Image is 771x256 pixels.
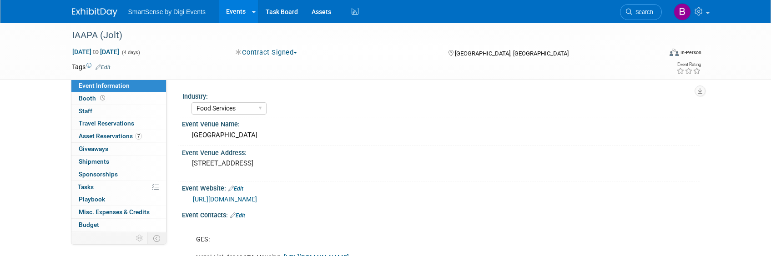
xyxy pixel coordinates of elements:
[79,107,92,115] span: Staff
[71,92,166,105] a: Booth
[79,158,109,165] span: Shipments
[79,145,108,152] span: Giveaways
[182,90,695,101] div: Industry:
[135,133,142,140] span: 7
[228,186,243,192] a: Edit
[620,4,662,20] a: Search
[182,117,700,129] div: Event Venue Name:
[72,48,120,56] span: [DATE] [DATE]
[189,128,693,142] div: [GEOGRAPHIC_DATA]
[608,47,702,61] div: Event Format
[182,181,700,193] div: Event Website:
[79,208,150,216] span: Misc. Expenses & Credits
[72,8,117,17] img: ExhibitDay
[71,206,166,218] a: Misc. Expenses & Credits
[128,8,206,15] span: SmartSense by Digi Events
[79,82,130,89] span: Event Information
[192,159,388,167] pre: [STREET_ADDRESS]
[232,48,301,57] button: Contract Signed
[79,171,118,178] span: Sponsorships
[132,232,148,244] td: Personalize Event Tab Strip
[71,130,166,142] a: Asset Reservations7
[670,49,679,56] img: Format-Inperson.png
[78,183,94,191] span: Tasks
[676,62,701,67] div: Event Rating
[79,221,99,228] span: Budget
[71,168,166,181] a: Sponsorships
[230,212,245,219] a: Edit
[674,3,691,20] img: Brooke Howes
[98,95,107,101] span: Booth not reserved yet
[69,27,648,44] div: IAAPA (Jolt)
[182,146,700,157] div: Event Venue Address:
[71,181,166,193] a: Tasks
[455,50,569,57] span: [GEOGRAPHIC_DATA], [GEOGRAPHIC_DATA]
[79,132,142,140] span: Asset Reservations
[71,193,166,206] a: Playbook
[79,120,134,127] span: Travel Reservations
[193,196,257,203] a: [URL][DOMAIN_NAME]
[72,62,111,71] td: Tags
[182,208,700,220] div: Event Contacts:
[632,9,653,15] span: Search
[96,64,111,70] a: Edit
[71,117,166,130] a: Travel Reservations
[79,95,107,102] span: Booth
[71,156,166,168] a: Shipments
[91,48,100,55] span: to
[121,50,140,55] span: (4 days)
[71,219,166,231] a: Budget
[71,80,166,92] a: Event Information
[680,49,701,56] div: In-Person
[147,232,166,244] td: Toggle Event Tabs
[79,196,105,203] span: Playbook
[71,105,166,117] a: Staff
[71,143,166,155] a: Giveaways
